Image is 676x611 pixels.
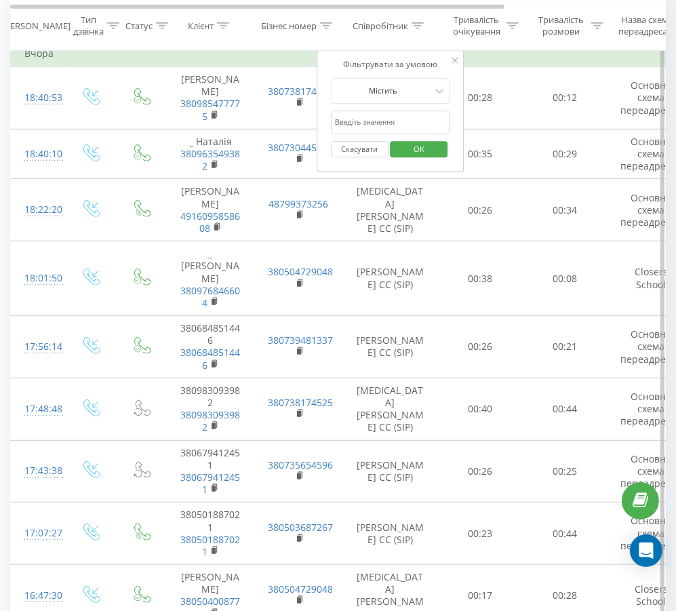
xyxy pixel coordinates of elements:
[523,241,608,316] td: 00:08
[181,346,241,371] a: 380684851446
[269,85,334,98] a: 380738174525
[167,179,255,241] td: [PERSON_NAME]
[167,502,255,565] td: 380501887021
[523,440,608,502] td: 00:25
[24,458,52,484] div: 17:43:38
[125,20,153,31] div: Статус
[523,179,608,241] td: 00:34
[181,147,241,172] a: 380963549382
[438,316,523,378] td: 00:26
[438,440,523,502] td: 00:26
[438,378,523,440] td: 00:40
[400,138,438,159] span: OK
[181,533,241,558] a: 380501887021
[73,14,104,37] div: Тип дзвінка
[24,396,52,422] div: 17:48:48
[167,440,255,502] td: 380679412451
[269,334,334,347] a: 380739481337
[353,20,408,31] div: Співробітник
[24,583,52,609] div: 16:47:30
[269,197,329,210] a: 48799373256
[24,334,52,360] div: 17:56:14
[181,210,241,235] a: 4916095858608
[24,197,52,223] div: 18:22:20
[167,316,255,378] td: 380684851446
[438,67,523,130] td: 00:28
[24,265,52,292] div: 18:01:50
[181,408,241,433] a: 380983093982
[167,378,255,440] td: 380983093982
[343,241,438,316] td: [PERSON_NAME] СС (SIP)
[181,284,241,309] a: 380976846604
[343,316,438,378] td: [PERSON_NAME] СС (SIP)
[167,67,255,130] td: [PERSON_NAME]
[331,111,450,134] input: Введіть значення
[181,97,241,122] a: 380985477775
[343,502,438,565] td: [PERSON_NAME] СС (SIP)
[523,129,608,179] td: 00:29
[167,241,255,316] td: _ [PERSON_NAME]
[450,14,503,37] div: Тривалість очікування
[24,520,52,547] div: 17:07:27
[343,378,438,440] td: [MEDICAL_DATA][PERSON_NAME] CC (SIP)
[438,179,523,241] td: 00:26
[269,583,334,595] a: 380504729048
[269,521,334,534] a: 380503687267
[331,141,389,158] button: Скасувати
[523,67,608,130] td: 00:12
[438,502,523,565] td: 00:23
[2,20,71,31] div: [PERSON_NAME]
[630,534,662,567] div: Open Intercom Messenger
[523,316,608,378] td: 00:21
[261,20,317,31] div: Бізнес номер
[24,85,52,111] div: 18:40:53
[24,141,52,167] div: 18:40:10
[331,58,450,71] div: Фільтрувати за умовою
[534,14,588,37] div: Тривалість розмови
[523,502,608,565] td: 00:44
[188,20,214,31] div: Клієнт
[269,265,334,278] a: 380504729048
[181,471,241,496] a: 380679412451
[438,241,523,316] td: 00:38
[391,141,448,158] button: OK
[343,179,438,241] td: [MEDICAL_DATA][PERSON_NAME] CC (SIP)
[343,440,438,502] td: [PERSON_NAME] СС (SIP)
[269,396,334,409] a: 380738174525
[269,141,334,154] a: 380730445226
[167,129,255,179] td: _ Наталія
[269,458,334,471] a: 380735654596
[523,378,608,440] td: 00:44
[438,129,523,179] td: 00:35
